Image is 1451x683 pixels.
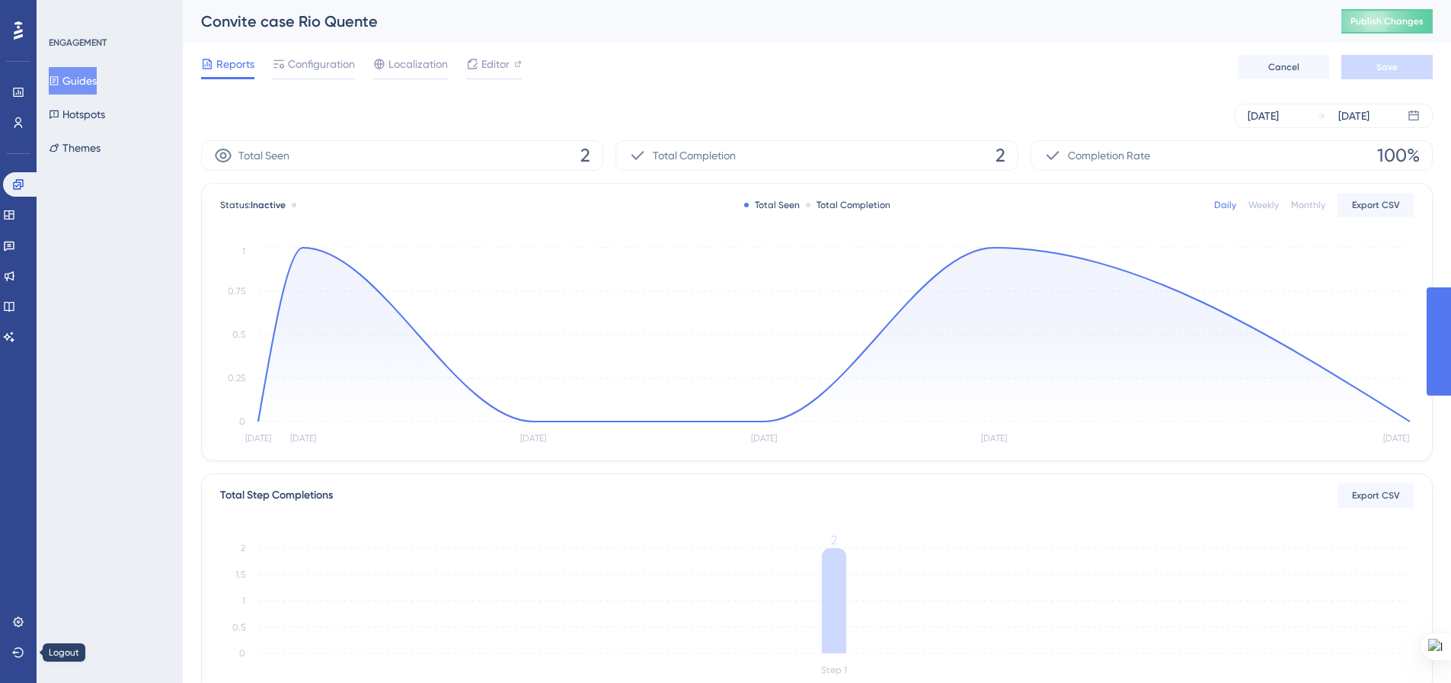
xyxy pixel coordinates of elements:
tspan: [DATE] [520,433,546,444]
button: Publish Changes [1341,9,1433,34]
tspan: 2 [241,543,245,553]
button: Guides [49,67,97,95]
tspan: [DATE] [981,433,1007,444]
tspan: 1.5 [235,569,245,580]
div: ENGAGEMENT [49,37,107,49]
div: Weekly [1248,199,1279,211]
span: Save [1376,61,1398,73]
span: Export CSV [1352,199,1400,211]
button: Export CSV [1338,193,1414,217]
tspan: 2 [831,533,837,547]
span: 2 [580,143,590,168]
span: Configuration [288,55,355,73]
div: Daily [1214,199,1236,211]
span: Localization [388,55,448,73]
tspan: [DATE] [290,433,316,444]
tspan: 0.25 [228,373,245,383]
tspan: [DATE] [1383,433,1409,444]
div: Total Seen [744,199,800,211]
button: Export CSV [1338,483,1414,508]
iframe: UserGuiding AI Assistant Launcher [1387,623,1433,669]
span: Total Completion [653,146,736,165]
div: Total Step Completions [220,486,333,505]
span: Completion Rate [1068,146,1150,165]
tspan: 0 [239,648,245,659]
div: Monthly [1291,199,1325,211]
tspan: 0.5 [232,622,245,633]
tspan: [DATE] [751,433,777,444]
tspan: 0.75 [228,286,245,297]
span: Reports [216,55,254,73]
button: Hotspots [49,101,105,128]
tspan: 0.5 [232,329,245,340]
tspan: [DATE] [245,433,271,444]
span: 2 [996,143,1005,168]
span: Publish Changes [1350,15,1424,27]
tspan: 1 [242,595,245,606]
span: Export CSV [1352,489,1400,502]
tspan: 1 [242,246,245,257]
button: Cancel [1238,55,1329,79]
span: Inactive [251,200,286,210]
tspan: Step 1 [821,665,847,675]
button: Save [1341,55,1433,79]
div: [DATE] [1338,107,1370,125]
div: [DATE] [1248,107,1279,125]
span: Total Seen [238,146,289,165]
span: Status: [220,199,286,211]
span: 100% [1377,143,1420,168]
button: Themes [49,134,101,162]
span: Cancel [1268,61,1299,73]
tspan: 0 [239,416,245,427]
span: Editor [481,55,510,73]
div: Total Completion [806,199,890,211]
div: Convite case Rio Quente [201,11,1303,32]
